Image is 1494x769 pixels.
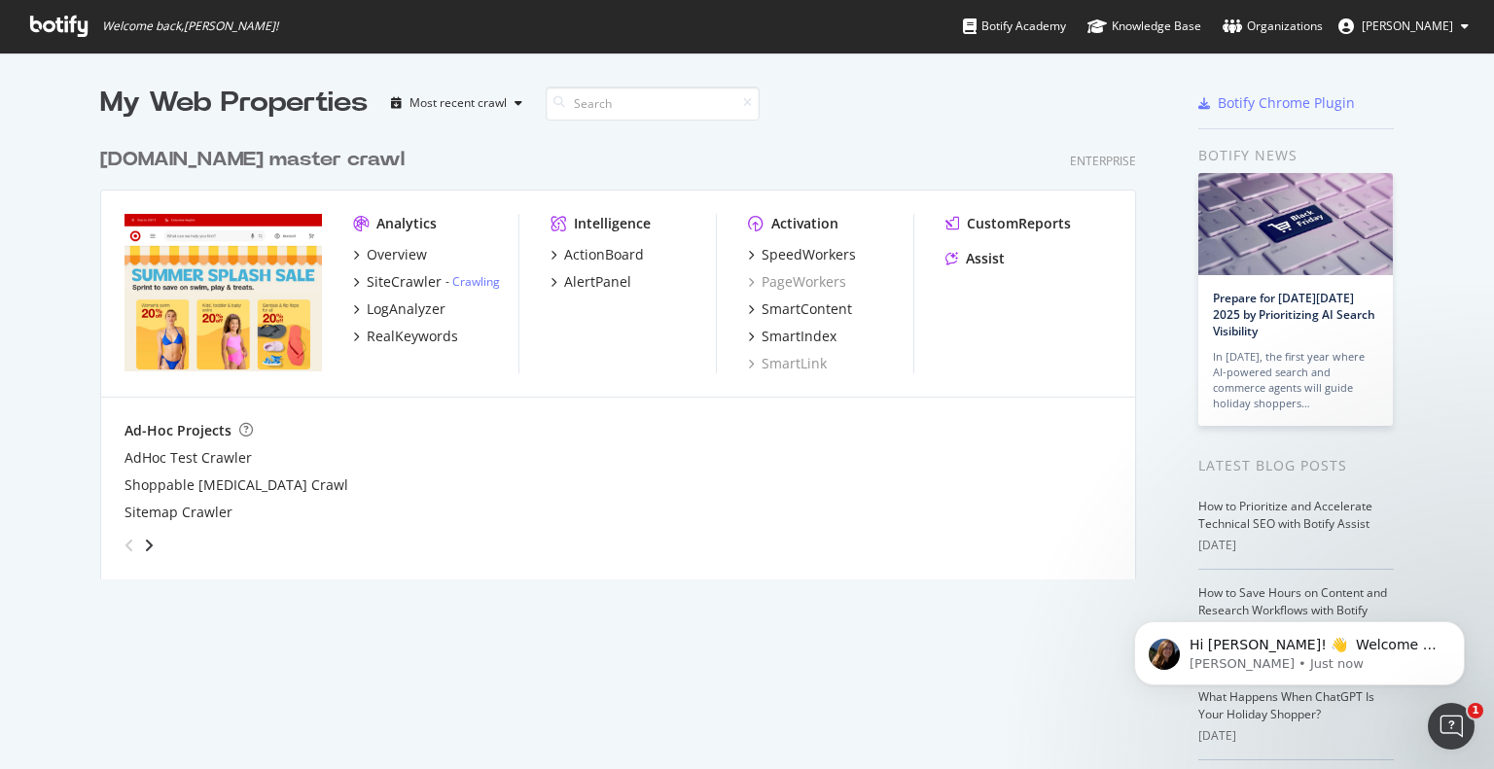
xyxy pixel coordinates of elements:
[574,214,651,233] div: Intelligence
[409,97,507,109] div: Most recent crawl
[1105,580,1494,717] iframe: Intercom notifications message
[967,214,1071,233] div: CustomReports
[1198,688,1374,722] a: What Happens When ChatGPT Is Your Holiday Shopper?
[945,249,1005,268] a: Assist
[102,18,278,34] span: Welcome back, [PERSON_NAME] !
[748,245,856,264] a: SpeedWorkers
[1198,727,1394,745] div: [DATE]
[748,272,846,292] a: PageWorkers
[445,273,500,290] div: -
[1362,17,1453,34] span: Kiran Mahesh
[564,245,644,264] div: ActionBoard
[85,75,336,92] p: Message from Laura, sent Just now
[551,245,644,264] a: ActionBoard
[1198,455,1394,476] div: Latest Blog Posts
[1213,349,1378,411] div: In [DATE], the first year where AI-powered search and commerce agents will guide holiday shoppers…
[452,273,500,290] a: Crawling
[100,122,1152,579] div: grid
[762,245,856,264] div: SpeedWorkers
[945,214,1071,233] a: CustomReports
[1428,703,1475,750] iframe: Intercom live chat
[124,448,252,468] a: AdHoc Test Crawler
[353,327,458,346] a: RealKeywords
[117,530,142,561] div: angle-left
[124,214,322,371] img: www.target.com
[771,214,838,233] div: Activation
[1070,153,1136,169] div: Enterprise
[762,327,836,346] div: SmartIndex
[124,421,231,440] div: Ad-Hoc Projects
[85,56,336,168] span: Hi [PERSON_NAME]! 👋 Welcome to Botify chat support! Have a question? Reply to this message and ou...
[367,245,427,264] div: Overview
[383,87,530,119] button: Most recent crawl
[1087,17,1201,36] div: Knowledge Base
[966,249,1005,268] div: Assist
[100,146,405,174] div: [DOMAIN_NAME] master crawl
[1218,93,1355,113] div: Botify Chrome Plugin
[762,299,852,319] div: SmartContent
[124,475,348,495] a: Shoppable [MEDICAL_DATA] Crawl
[367,272,442,292] div: SiteCrawler
[551,272,631,292] a: AlertPanel
[142,536,156,555] div: angle-right
[1198,537,1394,554] div: [DATE]
[748,327,836,346] a: SmartIndex
[748,354,827,373] a: SmartLink
[748,299,852,319] a: SmartContent
[353,245,427,264] a: Overview
[1198,498,1372,532] a: How to Prioritize and Accelerate Technical SEO with Botify Assist
[1198,93,1355,113] a: Botify Chrome Plugin
[963,17,1066,36] div: Botify Academy
[100,84,368,122] div: My Web Properties
[367,327,458,346] div: RealKeywords
[1223,17,1323,36] div: Organizations
[353,272,500,292] a: SiteCrawler- Crawling
[546,87,760,121] input: Search
[1198,145,1394,166] div: Botify news
[353,299,445,319] a: LogAnalyzer
[1198,173,1393,275] img: Prepare for Black Friday 2025 by Prioritizing AI Search Visibility
[124,503,232,522] a: Sitemap Crawler
[1213,290,1375,339] a: Prepare for [DATE][DATE] 2025 by Prioritizing AI Search Visibility
[367,299,445,319] div: LogAnalyzer
[1323,11,1484,42] button: [PERSON_NAME]
[564,272,631,292] div: AlertPanel
[1468,703,1483,718] span: 1
[100,146,412,174] a: [DOMAIN_NAME] master crawl
[376,214,437,233] div: Analytics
